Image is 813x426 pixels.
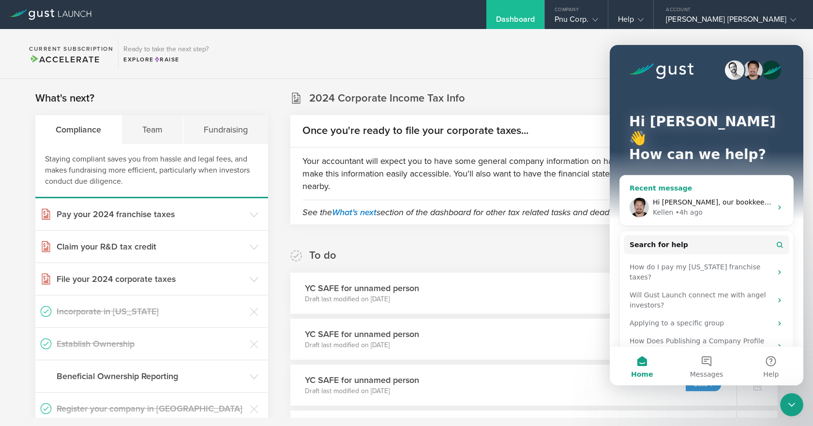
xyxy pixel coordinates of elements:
[20,291,162,311] div: How Does Publishing a Company Profile Work?
[496,15,535,29] div: Dashboard
[309,91,465,105] h2: 2024 Corporate Income Tax Info
[57,402,245,415] h3: Register your company in [GEOGRAPHIC_DATA]
[57,273,245,285] h3: File your 2024 corporate taxes
[57,370,245,382] h3: Beneficial Ownership Reporting
[20,195,78,205] span: Search for help
[21,326,43,333] span: Home
[290,273,737,314] div: YC SAFE for unnamed personDraft last modified on [DATE]Draft
[57,338,245,350] h3: Establish Ownership
[43,162,63,173] div: Kellen
[80,326,114,333] span: Messages
[302,207,629,218] em: See the section of the dashboard for other tax related tasks and deadlines.
[57,208,245,220] h3: Pay your 2024 franchise taxes
[122,115,183,144] div: Team
[64,302,129,340] button: Messages
[123,46,209,53] h3: Ready to take the next step?
[305,294,419,304] p: Draft last modified on [DATE]
[618,15,644,29] div: Help
[332,207,376,218] a: What's next
[154,56,180,63] span: Raise
[14,269,180,287] div: Applying to a specific group
[305,374,419,386] h3: YC SAFE for unnamed person
[305,328,419,340] h3: YC SAFE for unnamed person
[35,144,268,198] div: Staying compliant saves you from hassle and legal fees, and makes fundraising more efficient, par...
[129,302,194,340] button: Help
[65,162,93,173] div: • 4h ago
[14,190,180,209] button: Search for help
[305,282,419,294] h3: YC SAFE for unnamed person
[555,15,598,29] div: Pnu Corp.
[302,124,528,138] h2: Once you're ready to file your corporate taxes...
[57,240,245,253] h3: Claim your R&D tax credit
[35,91,94,105] h2: What's next?
[14,213,180,241] div: How do I pay my [US_STATE] franchise taxes?
[183,115,268,144] div: Fundraising
[290,365,737,406] div: YC SAFE for unnamed personDraft last modified on [DATE]Draft
[123,55,209,64] div: Explore
[20,273,162,283] div: Applying to a specific group
[14,241,180,269] div: Will Gust Launch connect me with angel investors?
[302,155,766,192] p: Your accountant will expect you to have some general company information on hand. We've put toget...
[118,39,213,69] div: Ready to take the next step?ExploreRaise
[666,15,796,29] div: [PERSON_NAME] [PERSON_NAME]
[610,45,803,385] iframe: Intercom live chat
[309,249,336,263] h2: To do
[305,340,419,350] p: Draft last modified on [DATE]
[14,287,180,315] div: How Does Publishing a Company Profile Work?
[20,245,162,265] div: Will Gust Launch connect me with angel investors?
[780,393,803,416] iframe: Intercom live chat
[35,115,122,144] div: Compliance
[20,217,162,237] div: How do I pay my [US_STATE] franchise taxes?
[57,305,245,318] h3: Incorporate in [US_STATE]
[43,153,689,161] span: Hi [PERSON_NAME], our bookkeeping and accounting partner, KMK Ventures, may be able to help you w...
[290,319,737,360] div: YC SAFE for unnamed personDraft last modified on [DATE]Draft
[29,46,113,52] h2: Current Subscription
[153,326,169,333] span: Help
[305,386,419,396] p: Draft last modified on [DATE]
[29,54,100,65] span: Accelerate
